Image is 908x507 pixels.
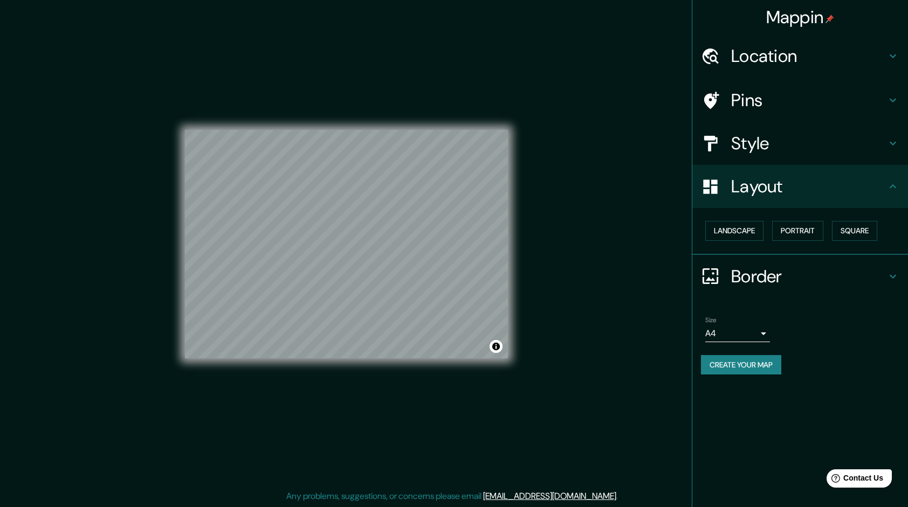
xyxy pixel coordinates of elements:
[185,130,508,358] canvas: Map
[731,266,886,287] h4: Border
[826,15,834,23] img: pin-icon.png
[766,6,835,28] h4: Mappin
[692,122,908,165] div: Style
[705,221,763,241] button: Landscape
[832,221,877,241] button: Square
[692,165,908,208] div: Layout
[692,255,908,298] div: Border
[731,176,886,197] h4: Layout
[772,221,823,241] button: Portrait
[705,315,717,324] label: Size
[286,490,618,503] p: Any problems, suggestions, or concerns please email .
[731,133,886,154] h4: Style
[490,340,503,353] button: Toggle attribution
[618,490,620,503] div: .
[692,79,908,122] div: Pins
[701,355,781,375] button: Create your map
[620,490,622,503] div: .
[705,325,770,342] div: A4
[692,34,908,78] div: Location
[731,45,886,67] h4: Location
[731,89,886,111] h4: Pins
[812,465,896,495] iframe: Help widget launcher
[483,490,616,502] a: [EMAIL_ADDRESS][DOMAIN_NAME]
